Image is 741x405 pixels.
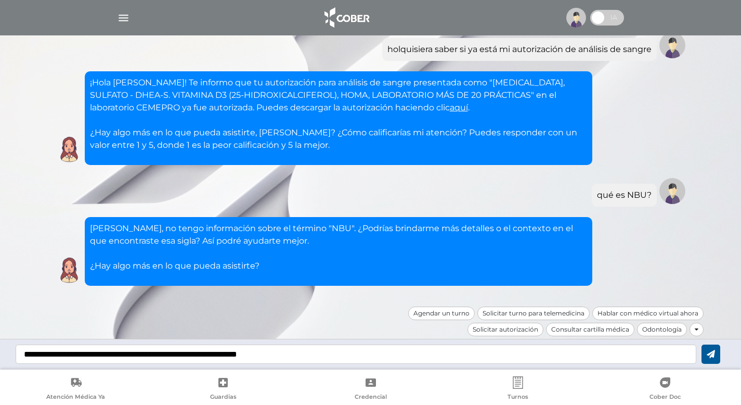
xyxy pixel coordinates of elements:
[90,222,587,272] p: [PERSON_NAME], no tengo información sobre el término "NBU". ¿Podrías brindarme más detalles o el ...
[297,376,444,403] a: Credencial
[637,323,687,336] div: Odontología
[477,307,590,320] div: Solicitar turno para telemedicina
[117,11,130,24] img: Cober_menu-lines-white.svg
[659,178,685,204] img: Tu imagen
[2,376,149,403] a: Atención Médica Ya
[210,393,237,402] span: Guardias
[46,393,105,402] span: Atención Médica Ya
[355,393,387,402] span: Credencial
[649,393,681,402] span: Cober Doc
[319,5,373,30] img: logo_cober_home-white.png
[546,323,634,336] div: Consultar cartilla médica
[508,393,528,402] span: Turnos
[592,307,704,320] div: Hablar con médico virtual ahora
[408,307,475,320] div: Agendar un turno
[592,376,739,403] a: Cober Doc
[90,77,587,151] p: ¡Hola [PERSON_NAME]! Te informo que tu autorización para análisis de sangre presentada como "[MED...
[387,43,652,56] div: holquisiera saber si ya está mi autorización de análisis de sangre
[566,8,586,28] img: profile-placeholder.svg
[450,103,468,112] a: aquí
[149,376,296,403] a: Guardias
[444,376,591,403] a: Turnos
[597,189,652,201] div: qué es NBU?
[56,136,82,162] img: Cober IA
[56,257,82,283] img: Cober IA
[467,323,543,336] div: Solicitar autorización
[659,32,685,58] img: Tu imagen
